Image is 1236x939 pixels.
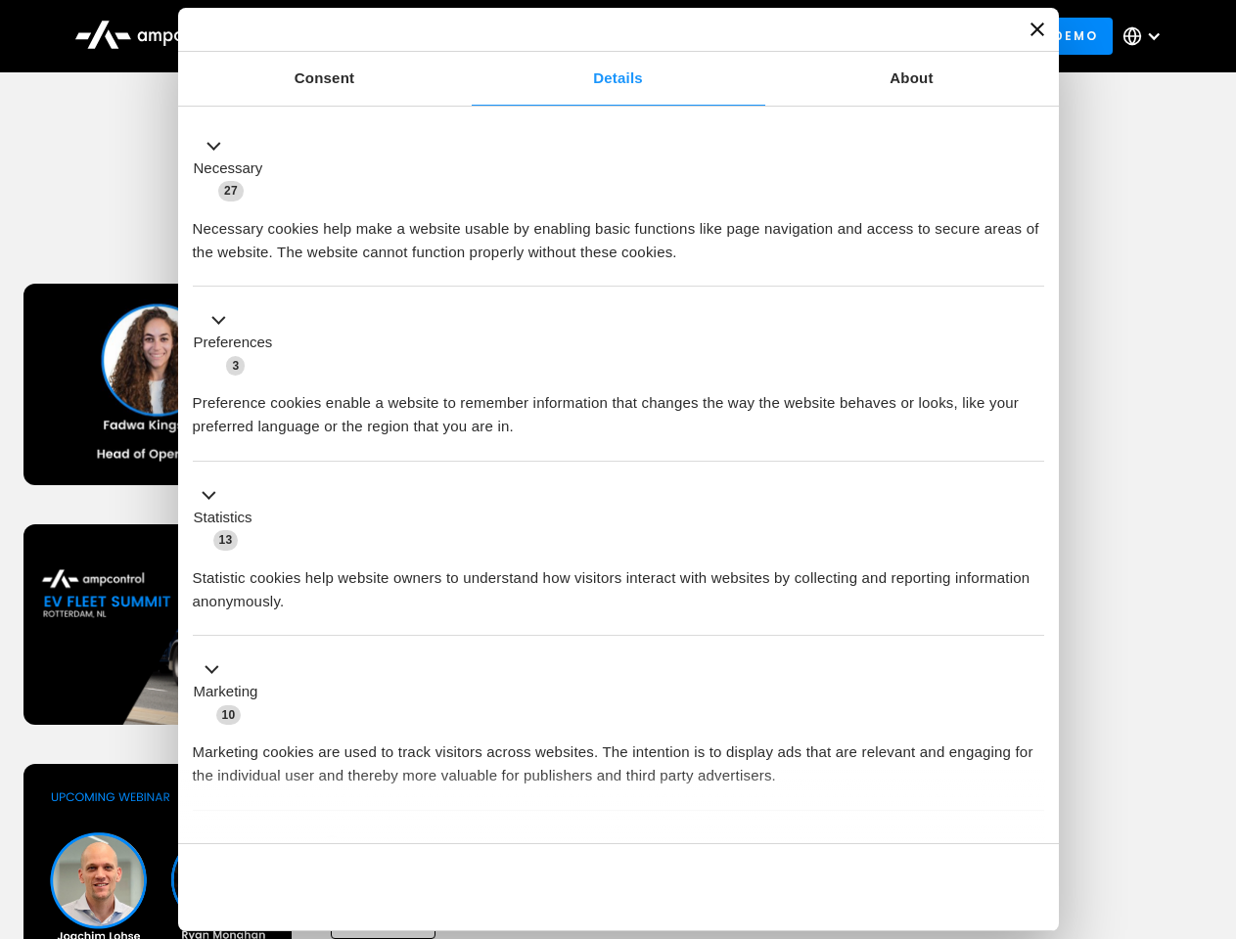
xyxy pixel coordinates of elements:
span: 10 [216,705,242,725]
button: Close banner [1030,22,1044,36]
div: Preference cookies enable a website to remember information that changes the way the website beha... [193,377,1044,438]
button: Okay [762,859,1043,916]
button: Necessary (27) [193,134,275,202]
div: Necessary cookies help make a website usable by enabling basic functions like page navigation and... [193,202,1044,264]
button: Marketing (10) [193,658,270,727]
button: Statistics (13) [193,483,264,552]
a: About [765,52,1059,106]
a: Details [472,52,765,106]
div: Statistic cookies help website owners to understand how visitors interact with websites by collec... [193,552,1044,613]
label: Preferences [194,332,273,354]
span: 2 [323,835,342,855]
a: Consent [178,52,472,106]
label: Statistics [194,507,252,529]
label: Marketing [194,681,258,703]
span: 27 [218,181,244,201]
h1: Upcoming Webinars [23,198,1213,245]
span: 13 [213,530,239,550]
label: Necessary [194,157,263,180]
span: 3 [226,356,245,376]
button: Unclassified (2) [193,832,353,857]
div: Marketing cookies are used to track visitors across websites. The intention is to display ads tha... [193,726,1044,787]
button: Preferences (3) [193,309,285,378]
